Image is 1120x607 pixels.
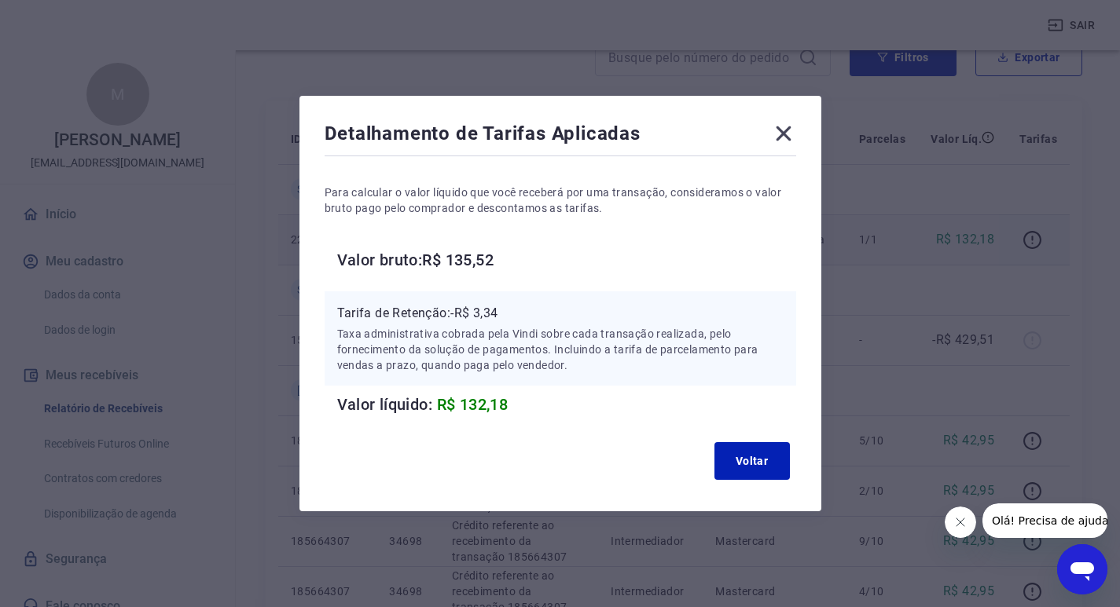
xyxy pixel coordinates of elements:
[437,395,509,414] span: R$ 132,18
[337,304,784,323] p: Tarifa de Retenção: -R$ 3,34
[714,442,790,480] button: Voltar
[325,121,796,152] div: Detalhamento de Tarifas Aplicadas
[945,506,976,538] iframe: Fechar mensagem
[337,326,784,373] p: Taxa administrativa cobrada pela Vindi sobre cada transação realizada, pelo fornecimento da soluç...
[337,392,796,417] h6: Valor líquido:
[9,11,132,24] span: Olá! Precisa de ajuda?
[982,503,1107,538] iframe: Mensagem da empresa
[337,247,796,272] h6: Valor bruto: R$ 135,52
[1057,544,1107,594] iframe: Botão para abrir a janela de mensagens
[325,185,796,216] p: Para calcular o valor líquido que você receberá por uma transação, consideramos o valor bruto pag...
